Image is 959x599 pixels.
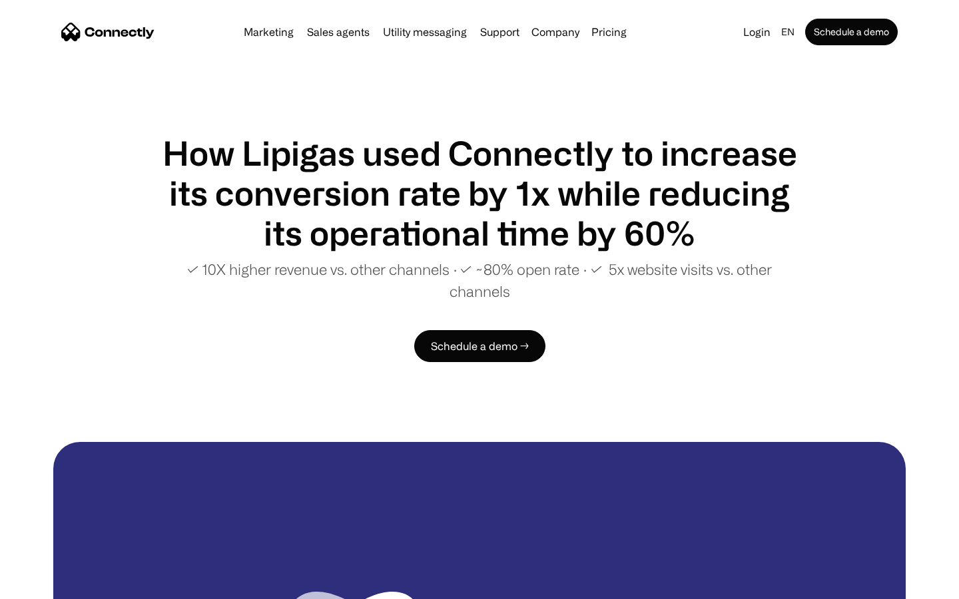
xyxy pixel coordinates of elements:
a: Schedule a demo → [414,330,545,362]
a: Support [475,27,525,37]
ul: Language list [27,576,80,594]
a: Utility messaging [378,27,472,37]
div: en [781,23,795,41]
p: ✓ 10X higher revenue vs. other channels ∙ ✓ ~80% open rate ∙ ✓ 5x website visits vs. other channels [160,258,799,302]
aside: Language selected: English [13,574,80,594]
h1: How Lipigas used Connectly to increase its conversion rate by 1x while reducing its operational t... [160,133,799,253]
a: Marketing [238,27,299,37]
a: Sales agents [302,27,375,37]
a: Schedule a demo [805,19,898,45]
a: Login [738,23,776,41]
a: Pricing [586,27,632,37]
div: Company [531,23,579,41]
